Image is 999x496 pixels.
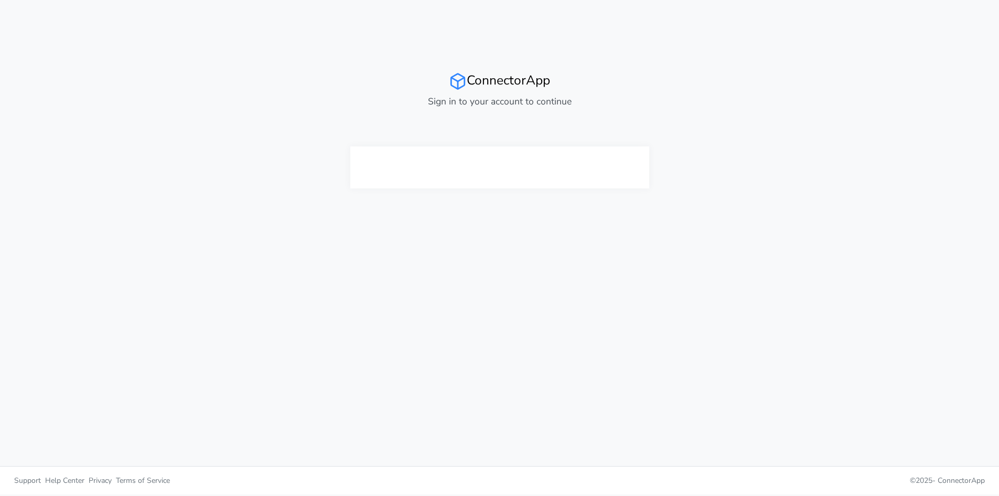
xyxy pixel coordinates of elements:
h2: ConnectorApp [350,72,649,90]
span: Privacy [89,476,112,486]
span: Support [14,476,41,486]
span: Terms of Service [116,476,170,486]
span: Help Center [45,476,84,486]
iframe: Sign in with Google Button [429,156,571,179]
p: © 2025 - [508,475,985,486]
p: Sign in to your account to continue [350,94,649,108]
span: ConnectorApp [938,476,985,486]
